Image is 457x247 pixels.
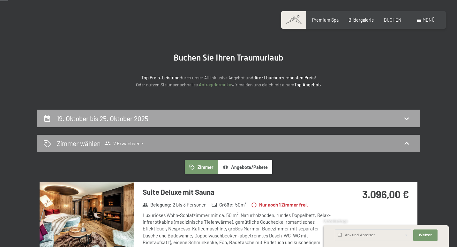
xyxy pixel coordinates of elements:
a: Premium Spa [312,17,339,23]
h2: Zimmer wählen [57,139,101,148]
strong: Nur noch 1 Zimmer frei. [251,201,308,208]
h3: Suite Deluxe mit Sauna [143,187,333,197]
span: Schnellanfrage [324,219,348,223]
button: Weiter [413,229,438,241]
button: Angebote/Pakete [218,160,272,174]
a: Anfrageformular [199,82,231,87]
span: 2 bis 3 Personen [173,201,206,208]
a: BUCHEN [384,17,401,23]
span: Weiter [419,233,432,238]
strong: Belegung : [142,201,171,208]
span: Buchen Sie Ihren Traumurlaub [174,53,283,62]
strong: Größe : [212,201,234,208]
button: Zimmer [185,160,218,174]
span: 50 m² [235,201,246,208]
strong: Top Preis-Leistung [141,75,180,80]
span: Menü [423,17,435,23]
a: Bildergalerie [348,17,374,23]
strong: besten Preis [289,75,315,80]
span: 2 Erwachsene [104,140,143,147]
strong: 3.096,00 € [362,188,409,200]
strong: Top Angebot. [294,82,321,87]
strong: direkt buchen [253,75,281,80]
p: durch unser All-inklusive Angebot und zum ! Oder nutzen Sie unser schnelles wir melden uns gleich... [88,74,369,89]
h2: 19. Oktober bis 25. Oktober 2025 [57,114,148,122]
